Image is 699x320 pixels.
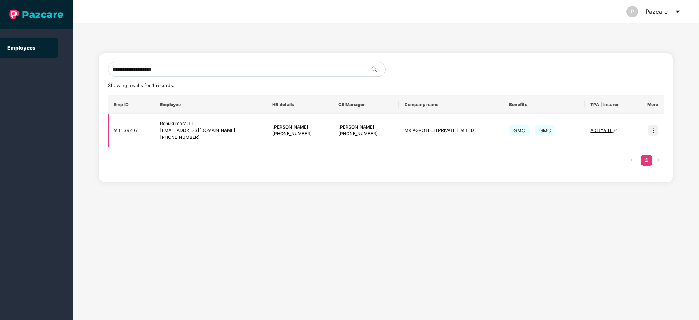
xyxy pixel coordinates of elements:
[108,114,154,147] td: M11SR207
[641,155,652,166] li: 1
[160,127,261,134] div: [EMAIL_ADDRESS][DOMAIN_NAME]
[370,66,385,72] span: search
[652,155,664,166] li: Next Page
[338,124,393,131] div: [PERSON_NAME]
[154,95,266,114] th: Employee
[503,95,585,114] th: Benefits
[675,9,681,15] span: caret-down
[590,128,613,133] span: ADITYA_HI
[108,95,154,114] th: Emp ID
[631,6,634,17] span: P
[613,128,618,133] span: + 1
[160,120,261,127] div: Renukumara T L
[370,62,386,77] button: search
[399,95,503,114] th: Company name
[656,158,660,162] span: right
[266,95,332,114] th: HR details
[108,83,174,88] span: Showing results for 1 records.
[399,114,503,147] td: MK AGROTECH PRIVATE LIMITED
[272,130,327,137] div: [PHONE_NUMBER]
[160,134,261,141] div: [PHONE_NUMBER]
[652,155,664,166] button: right
[636,95,664,114] th: More
[626,155,638,166] button: left
[535,125,555,136] span: GMC
[626,155,638,166] li: Previous Page
[648,125,658,136] img: icon
[509,125,530,136] span: GMC
[338,130,393,137] div: [PHONE_NUMBER]
[585,95,636,114] th: TPA | Insurer
[7,44,35,51] a: Employees
[332,95,398,114] th: CS Manager
[272,124,327,131] div: [PERSON_NAME]
[641,155,652,165] a: 1
[630,158,634,162] span: left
